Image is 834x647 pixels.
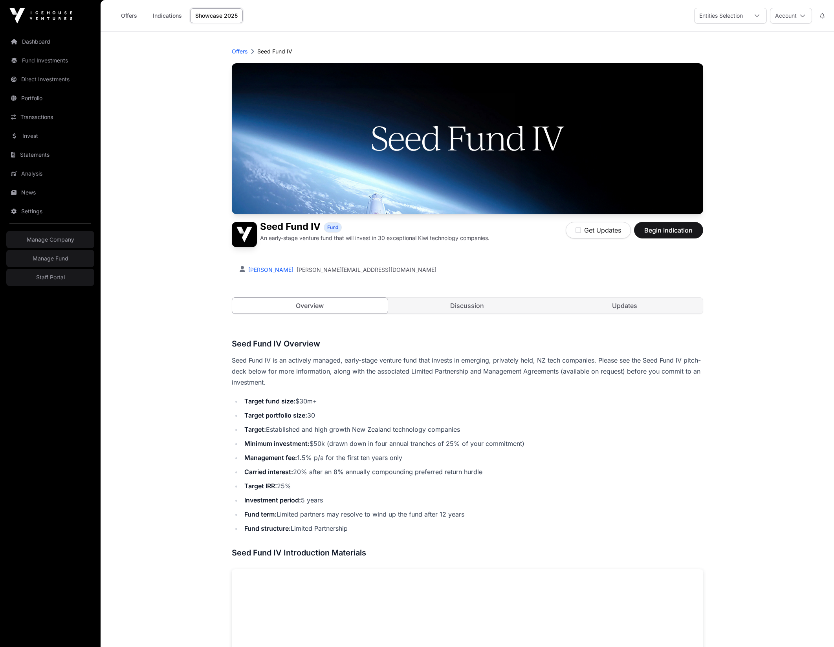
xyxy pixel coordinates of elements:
p: Seed Fund IV [257,48,292,55]
h3: Seed Fund IV Introduction Materials [232,546,703,559]
a: Statements [6,146,94,163]
nav: Tabs [232,298,703,313]
a: News [6,184,94,201]
a: Overview [232,297,389,314]
a: Offers [232,48,247,55]
button: Account [770,8,812,24]
a: Manage Company [6,231,94,248]
img: Icehouse Ventures Logo [9,8,72,24]
strong: Minimum investment: [244,440,310,447]
li: 20% after an 8% annually compounding preferred return hurdle [242,466,703,477]
p: An early-stage venture fund that will invest in 30 exceptional Kiwi technology companies. [260,234,489,242]
strong: Investment period: [244,496,301,504]
div: Entities Selection [695,8,748,23]
h3: Seed Fund IV Overview [232,337,703,350]
li: 25% [242,480,703,491]
span: Fund [327,224,338,231]
li: Limited Partnership [242,523,703,534]
a: Invest [6,127,94,145]
a: Transactions [6,108,94,126]
strong: Target IRR: [244,482,277,490]
a: Showcase 2025 [190,8,243,23]
li: 1.5% p/a for the first ten years only [242,452,703,463]
strong: Fund term: [244,510,277,518]
li: 30 [242,410,703,421]
img: Seed Fund IV [232,222,257,247]
strong: Management fee: [244,454,297,462]
li: Established and high growth New Zealand technology companies [242,424,703,435]
strong: Fund structure: [244,524,291,532]
li: $30m+ [242,396,703,407]
a: Fund Investments [6,52,94,69]
a: Portfolio [6,90,94,107]
p: Seed Fund IV is an actively managed, early-stage venture fund that invests in emerging, privately... [232,355,703,388]
h1: Seed Fund IV [260,222,321,233]
strong: Target: [244,425,266,433]
a: Settings [6,203,94,220]
li: $50k (drawn down in four annual tranches of 25% of your commitment) [242,438,703,449]
a: Indications [148,8,187,23]
img: Seed Fund IV [232,63,703,214]
strong: Target fund size: [244,397,295,405]
a: Begin Indication [634,230,703,238]
a: Discussion [389,298,545,313]
a: [PERSON_NAME] [247,266,293,273]
span: Begin Indication [644,225,693,235]
strong: Target portfolio size: [244,411,307,419]
a: Analysis [6,165,94,182]
a: Dashboard [6,33,94,50]
a: Staff Portal [6,269,94,286]
a: [PERSON_NAME][EMAIL_ADDRESS][DOMAIN_NAME] [297,266,436,274]
button: Begin Indication [634,222,703,238]
strong: Carried interest: [244,468,293,476]
a: Updates [547,298,703,313]
a: Direct Investments [6,71,94,88]
a: Manage Fund [6,250,94,267]
li: Limited partners may resolve to wind up the fund after 12 years [242,509,703,520]
a: Offers [113,8,145,23]
button: Get Updates [566,222,631,238]
li: 5 years [242,495,703,506]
